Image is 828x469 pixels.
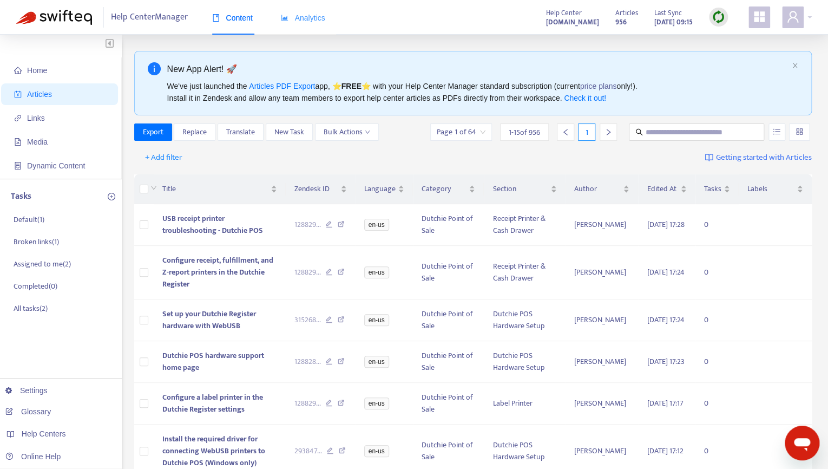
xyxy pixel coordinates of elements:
span: [DATE] 17:24 [647,314,684,326]
th: Title [154,174,286,204]
td: Dutchie Point of Sale [413,246,484,299]
span: Links [27,114,45,122]
span: file-image [14,138,22,146]
button: Bulk Actionsdown [315,123,379,141]
th: Zendesk ID [286,174,356,204]
span: Configure a label printer in the Dutchie Register settings [162,391,263,415]
td: 0 [695,204,739,246]
span: Zendesk ID [294,183,338,195]
span: Analytics [281,14,325,22]
td: Dutchie POS Hardware Setup [484,299,566,341]
span: New Task [274,126,304,138]
th: Labels [739,174,812,204]
button: unordered-list [768,123,785,141]
td: [PERSON_NAME] [566,204,639,246]
span: link [14,114,22,122]
span: search [635,128,643,136]
span: Articles [27,90,52,99]
td: 0 [695,246,739,299]
button: Export [134,123,172,141]
span: Tasks [704,183,721,195]
td: [PERSON_NAME] [566,299,639,341]
img: image-link [705,153,713,162]
span: Dutchie POS hardware support home page [162,349,264,374]
span: Category [422,183,467,195]
p: Assigned to me ( 2 ) [14,258,71,270]
span: Section [492,183,548,195]
span: Export [143,126,163,138]
span: Bulk Actions [324,126,370,138]
a: Articles PDF Export [249,82,315,90]
span: [DATE] 17:17 [647,397,683,409]
span: info-circle [148,62,161,75]
span: Media [27,138,48,146]
td: 0 [695,299,739,341]
a: Getting started with Articles [705,149,812,166]
span: 293847 ... [294,445,322,457]
button: Translate [218,123,264,141]
td: [PERSON_NAME] [566,383,639,425]
span: right [604,128,612,136]
img: sync.dc5367851b00ba804db3.png [712,10,725,24]
span: unordered-list [773,128,780,135]
td: Receipt Printer & Cash Drawer [484,204,566,246]
th: Category [413,174,484,204]
a: [DOMAIN_NAME] [546,16,599,28]
span: Author [574,183,621,195]
span: en-us [364,356,389,368]
button: + Add filter [137,149,190,166]
span: Configure receipt, fulfillment, and Z-report printers in the Dutchie Register [162,254,273,290]
p: Tasks [11,190,31,203]
span: down [150,185,157,191]
span: Translate [226,126,255,138]
span: [DATE] 17:28 [647,218,684,231]
button: Replace [174,123,215,141]
span: en-us [364,314,389,326]
th: Edited At [638,174,695,204]
span: book [212,14,220,22]
p: Completed ( 0 ) [14,281,57,292]
td: Dutchie Point of Sale [413,204,484,246]
span: account-book [14,90,22,98]
span: Help Center [546,7,582,19]
span: en-us [364,398,389,409]
span: Help Centers [22,429,66,438]
span: plus-circle [108,193,115,200]
span: en-us [364,445,389,457]
td: [PERSON_NAME] [566,246,639,299]
strong: [DATE] 09:15 [654,16,693,28]
span: 1 - 15 of 956 [509,127,540,138]
span: Replace [182,126,207,138]
span: 315268 ... [294,314,321,326]
td: Dutchie POS Hardware Setup [484,341,566,383]
strong: 956 [615,16,627,28]
button: New Task [266,123,313,141]
p: All tasks ( 2 ) [14,303,48,314]
td: Dutchie Point of Sale [413,341,484,383]
td: 0 [695,383,739,425]
span: user [786,10,799,23]
span: en-us [364,219,389,231]
span: container [14,162,22,170]
th: Tasks [695,174,739,204]
td: Dutchie Point of Sale [413,383,484,425]
span: Install the required driver for connecting WebUSB printers to Dutchie POS (Windows only) [162,433,265,469]
span: [DATE] 17:24 [647,266,684,278]
span: [DATE] 17:23 [647,355,684,368]
img: Swifteq [16,10,92,25]
span: Labels [747,183,794,195]
span: en-us [364,266,389,278]
span: 128829 ... [294,266,321,278]
div: New App Alert! 🚀 [167,62,788,76]
a: Glossary [5,407,51,416]
span: Help Center Manager [111,7,188,28]
p: Default ( 1 ) [14,214,44,225]
iframe: Button to launch messaging window [785,426,819,460]
span: appstore [753,10,766,23]
button: close [792,62,798,69]
div: We've just launched the app, ⭐ ⭐️ with your Help Center Manager standard subscription (current on... [167,80,788,104]
td: Label Printer [484,383,566,425]
span: USB receipt printer troubleshooting - Dutchie POS [162,212,263,237]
